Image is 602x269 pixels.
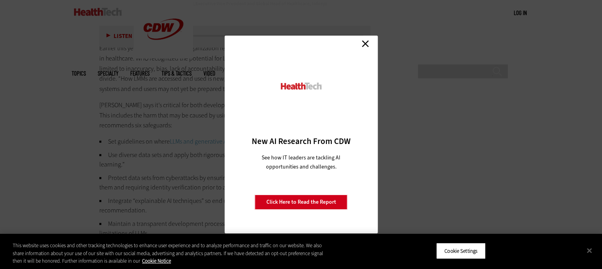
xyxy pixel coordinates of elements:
[255,195,348,210] a: Click Here to Read the Report
[279,82,323,90] img: HealthTech_0.png
[13,242,331,265] div: This website uses cookies and other tracking technologies to enhance user experience and to analy...
[359,38,371,49] a: Close
[436,242,486,259] button: Cookie Settings
[142,258,171,264] a: More information about your privacy
[238,136,364,147] h3: New AI Research From CDW
[581,242,598,259] button: Close
[252,153,350,171] p: See how IT leaders are tackling AI opportunities and challenges.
